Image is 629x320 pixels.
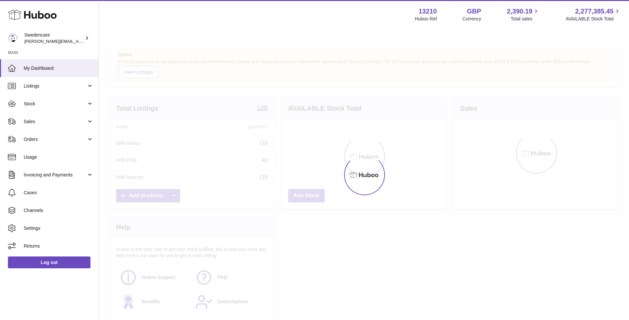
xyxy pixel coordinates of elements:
[24,225,93,231] span: Settings
[24,83,87,89] span: Listings
[511,16,540,22] span: Total sales
[8,256,90,268] a: Log out
[24,154,93,160] span: Usage
[24,243,93,249] span: Returns
[24,65,93,71] span: My Dashboard
[24,39,167,44] span: [PERSON_NAME][EMAIL_ADDRESS][PERSON_NAME][DOMAIN_NAME]
[507,7,533,16] span: 2,390.19
[24,119,87,125] span: Sales
[467,7,481,16] strong: GBP
[575,7,614,16] span: 2,277,385.45
[507,7,540,22] a: 2,390.19 Total sales
[24,190,93,196] span: Cases
[566,16,621,22] span: AVAILABLE Stock Total
[8,33,18,43] img: daniel.corbridge@swedencare.co.uk
[24,207,93,214] span: Channels
[463,16,481,22] div: Currency
[24,32,84,44] div: Swedencare
[566,7,621,22] a: 2,277,385.45 AVAILABLE Stock Total
[24,136,87,143] span: Orders
[24,101,87,107] span: Stock
[415,16,437,22] div: Huboo Ref
[418,7,437,16] strong: 13210
[24,172,87,178] span: Invoicing and Payments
